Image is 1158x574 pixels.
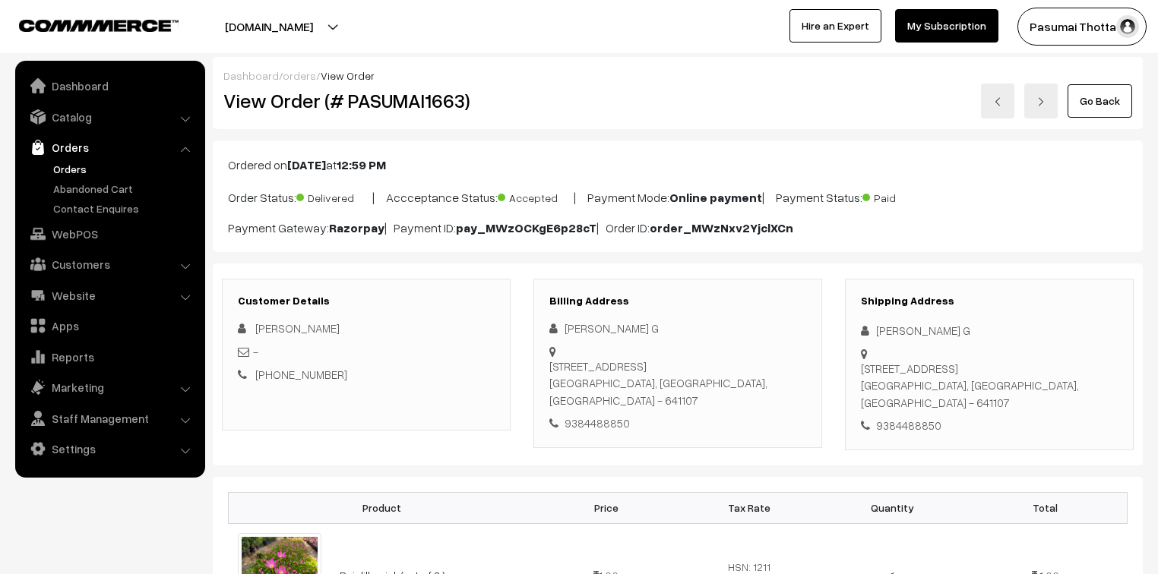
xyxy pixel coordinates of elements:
[895,9,998,43] a: My Subscription
[19,134,200,161] a: Orders
[498,186,574,206] span: Accepted
[228,219,1128,237] p: Payment Gateway: | Payment ID: | Order ID:
[789,9,881,43] a: Hire an Expert
[19,282,200,309] a: Website
[228,156,1128,174] p: Ordered on at
[1036,97,1046,106] img: right-arrow.png
[337,157,386,172] b: 12:59 PM
[172,8,366,46] button: [DOMAIN_NAME]
[238,343,495,361] div: -
[19,251,200,278] a: Customers
[19,220,200,248] a: WebPOS
[19,103,200,131] a: Catalog
[49,200,200,216] a: Contact Enquires
[238,295,495,307] h3: Customer Details
[1116,15,1139,38] img: user
[963,492,1127,523] th: Total
[862,186,938,206] span: Paid
[1068,84,1132,118] a: Go Back
[19,405,200,432] a: Staff Management
[49,181,200,197] a: Abandoned Cart
[19,343,200,371] a: Reports
[456,220,596,235] b: pay_MWzOCKgE6p28cT
[255,367,347,381] a: [PHONE_NUMBER]
[993,97,1002,106] img: left-arrow.png
[228,186,1128,207] p: Order Status: | Accceptance Status: | Payment Mode: | Payment Status:
[549,415,806,432] div: 9384488850
[223,89,511,112] h2: View Order (# PASUMAI1663)
[861,322,1118,339] div: [PERSON_NAME] G
[19,435,200,462] a: Settings
[549,358,806,409] div: [STREET_ADDRESS] [GEOGRAPHIC_DATA], [GEOGRAPHIC_DATA], [GEOGRAPHIC_DATA] - 641107
[19,312,200,339] a: Apps
[535,492,678,523] th: Price
[296,186,372,206] span: Delivered
[549,320,806,337] div: [PERSON_NAME] G
[19,72,200,99] a: Dashboard
[223,68,1132,84] div: / /
[1017,8,1147,46] button: Pasumai Thotta…
[861,360,1118,412] div: [STREET_ADDRESS] [GEOGRAPHIC_DATA], [GEOGRAPHIC_DATA], [GEOGRAPHIC_DATA] - 641107
[19,20,179,31] img: COMMMERCE
[321,69,375,82] span: View Order
[287,157,326,172] b: [DATE]
[650,220,793,235] b: order_MWzNxv2YjclXCn
[283,69,316,82] a: orders
[329,220,384,235] b: Razorpay
[678,492,821,523] th: Tax Rate
[861,417,1118,434] div: 9384488850
[669,190,762,205] b: Online payment
[255,321,340,335] span: [PERSON_NAME]
[49,161,200,177] a: Orders
[19,374,200,401] a: Marketing
[19,15,152,33] a: COMMMERCE
[549,295,806,307] h3: Billing Address
[821,492,963,523] th: Quantity
[229,492,535,523] th: Product
[223,69,279,82] a: Dashboard
[861,295,1118,307] h3: Shipping Address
